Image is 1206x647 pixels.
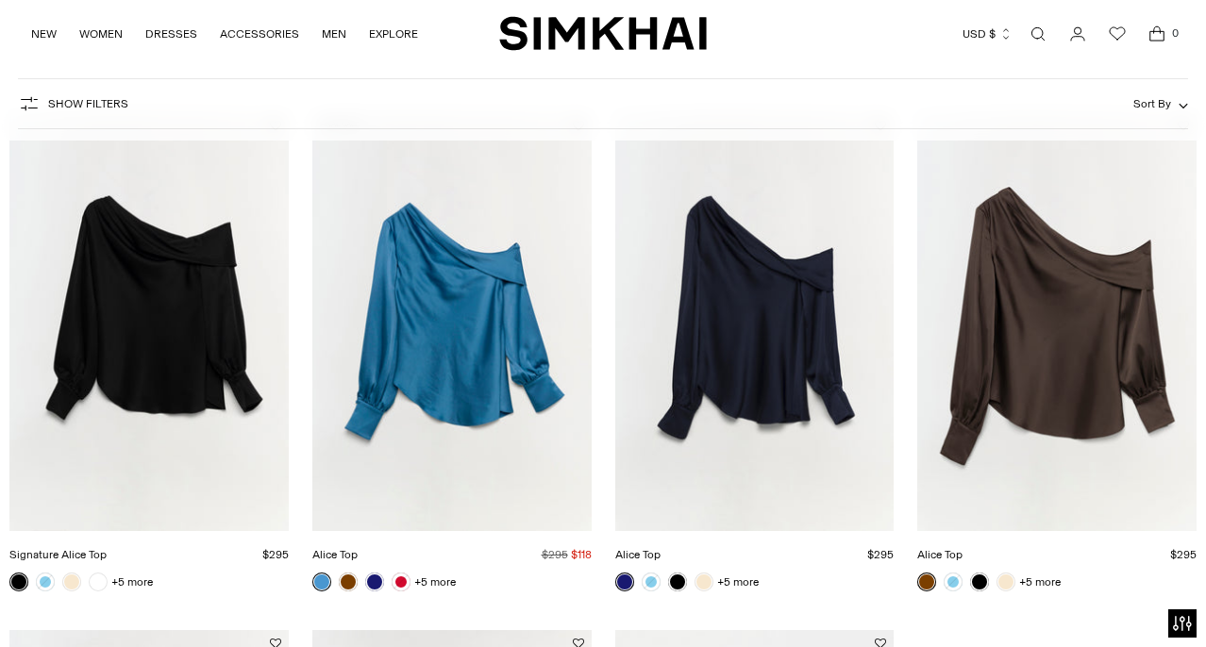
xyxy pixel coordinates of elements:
[79,13,123,55] a: WOMEN
[1133,93,1188,114] button: Sort By
[1138,15,1176,53] a: Open cart modal
[963,13,1013,55] button: USD $
[1059,15,1097,53] a: Go to the account page
[220,13,299,55] a: ACCESSORIES
[48,97,128,110] span: Show Filters
[1166,25,1183,41] span: 0
[615,548,661,561] a: Alice Top
[369,13,418,55] a: EXPLORE
[499,15,707,52] a: SIMKHAI
[18,89,128,119] button: Show Filters
[312,548,358,561] a: Alice Top
[145,13,197,55] a: DRESSES
[1133,97,1171,110] span: Sort By
[1019,15,1057,53] a: Open search modal
[1098,15,1136,53] a: Wishlist
[322,13,346,55] a: MEN
[9,548,107,561] a: Signature Alice Top
[31,13,57,55] a: NEW
[917,548,963,561] a: Alice Top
